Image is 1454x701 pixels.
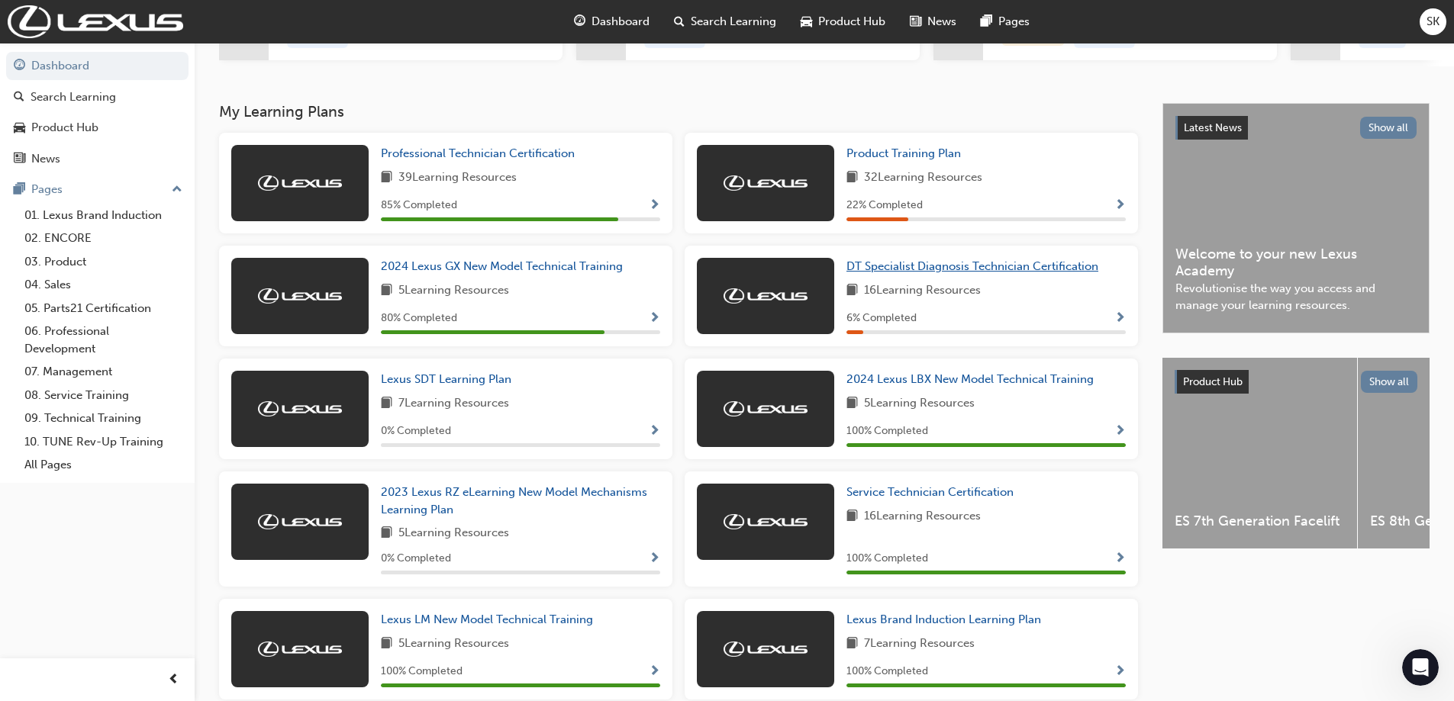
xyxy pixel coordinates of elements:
[864,394,975,413] span: 5 Learning Resources
[649,665,660,679] span: Show Progress
[846,372,1094,386] span: 2024 Lexus LBX New Model Technical Training
[1184,121,1242,134] span: Latest News
[398,281,509,301] span: 5 Learning Resources
[801,12,812,31] span: car-icon
[649,549,660,568] button: Show Progress
[1114,422,1126,441] button: Show Progress
[1175,370,1417,394] a: Product HubShow all
[1114,662,1126,681] button: Show Progress
[981,12,992,31] span: pages-icon
[6,83,189,111] a: Search Learning
[1175,513,1345,530] span: ES 7th Generation Facelift
[662,6,788,37] a: search-iconSearch Learning
[674,12,685,31] span: search-icon
[846,663,928,680] span: 100 % Completed
[1183,375,1243,388] span: Product Hub
[818,13,885,31] span: Product Hub
[18,384,189,407] a: 08. Service Training
[258,401,342,416] img: Trak
[6,175,189,204] button: Pages
[381,485,647,516] span: 2023 Lexus RZ eLearning New Model Mechanisms Learning Plan
[381,281,392,301] span: book-icon
[14,153,25,166] span: news-icon
[649,199,660,213] span: Show Progress
[846,145,967,162] a: Product Training Plan
[381,423,451,440] span: 0 % Completed
[846,169,858,188] span: book-icon
[14,183,25,197] span: pages-icon
[258,514,342,529] img: Trak
[1162,358,1357,548] a: ES 7th Generation Facelift
[8,5,183,38] img: Trak
[14,59,25,73] span: guage-icon
[1361,371,1418,393] button: Show all
[18,320,189,360] a: 06. Professional Development
[18,204,189,227] a: 01. Lexus Brand Induction
[398,394,509,413] span: 7 Learning Resources
[927,13,956,31] span: News
[381,484,660,518] a: 2023 Lexus RZ eLearning New Model Mechanisms Learning Plan
[6,52,189,80] a: Dashboard
[1114,312,1126,326] span: Show Progress
[1420,8,1446,35] button: SK
[18,360,189,384] a: 07. Management
[381,259,623,273] span: 2024 Lexus GX New Model Technical Training
[381,145,581,162] a: Professional Technician Certification
[574,12,585,31] span: guage-icon
[846,635,858,654] span: book-icon
[846,371,1100,388] a: 2024 Lexus LBX New Model Technical Training
[172,180,182,200] span: up-icon
[258,642,342,657] img: Trak
[1114,552,1126,566] span: Show Progress
[846,613,1041,626] span: Lexus Brand Induction Learning Plan
[1162,103,1430,333] a: Latest NewsShow allWelcome to your new Lexus AcademyRevolutionise the way you access and manage y...
[381,611,599,629] a: Lexus LM New Model Technical Training
[846,423,928,440] span: 100 % Completed
[258,175,342,191] img: Trak
[381,197,457,214] span: 85 % Completed
[18,227,189,250] a: 02. ENCORE
[846,550,928,568] span: 100 % Completed
[649,662,660,681] button: Show Progress
[1360,117,1417,139] button: Show all
[788,6,898,37] a: car-iconProduct Hub
[381,524,392,543] span: book-icon
[381,371,517,388] a: Lexus SDT Learning Plan
[1114,425,1126,439] span: Show Progress
[398,169,517,188] span: 39 Learning Resources
[724,175,808,191] img: Trak
[6,145,189,173] a: News
[691,13,776,31] span: Search Learning
[846,611,1047,629] a: Lexus Brand Induction Learning Plan
[1114,199,1126,213] span: Show Progress
[649,425,660,439] span: Show Progress
[18,430,189,454] a: 10. TUNE Rev-Up Training
[18,407,189,430] a: 09. Technical Training
[31,88,116,106] div: Search Learning
[31,150,60,168] div: News
[398,524,509,543] span: 5 Learning Resources
[1114,665,1126,679] span: Show Progress
[18,453,189,477] a: All Pages
[31,119,98,137] div: Product Hub
[846,485,1014,499] span: Service Technician Certification
[1114,549,1126,568] button: Show Progress
[846,310,917,327] span: 6 % Completed
[31,181,63,198] div: Pages
[381,663,463,680] span: 100 % Completed
[381,635,392,654] span: book-icon
[649,309,660,328] button: Show Progress
[910,12,921,31] span: news-icon
[846,259,1098,273] span: DT Specialist Diagnosis Technician Certification
[1175,116,1417,140] a: Latest NewsShow all
[864,169,982,188] span: 32 Learning Resources
[381,258,629,275] a: 2024 Lexus GX New Model Technical Training
[219,103,1138,121] h3: My Learning Plans
[398,635,509,654] span: 5 Learning Resources
[1114,309,1126,328] button: Show Progress
[1402,649,1439,686] iframe: Intercom live chat
[846,281,858,301] span: book-icon
[18,250,189,274] a: 03. Product
[846,484,1020,501] a: Service Technician Certification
